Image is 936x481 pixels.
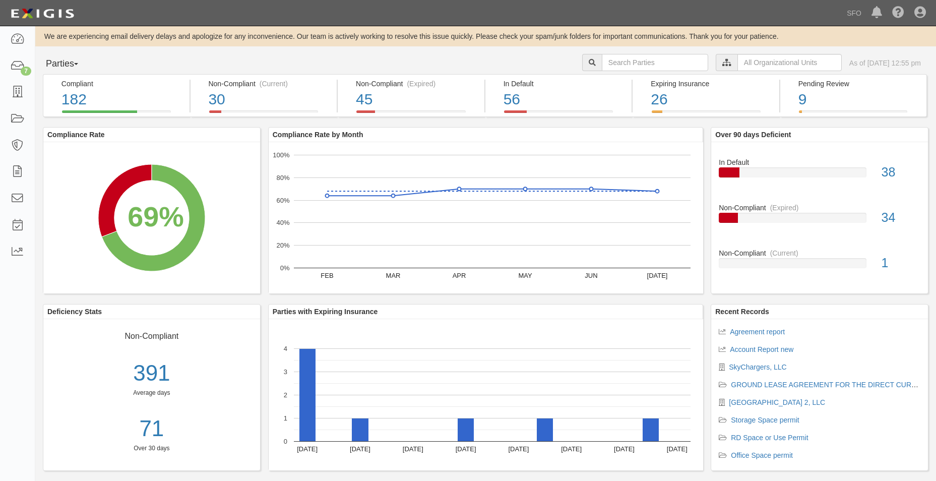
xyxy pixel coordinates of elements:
[43,444,260,453] div: Over 30 days
[43,142,260,293] svg: A chart.
[208,79,329,89] div: Non-Compliant (Current)
[407,79,435,89] div: (Expired)
[731,416,799,424] a: Storage Space permit
[350,445,370,453] text: [DATE]
[561,445,582,453] text: [DATE]
[711,203,928,213] div: Non-Compliant
[633,110,779,118] a: Expiring Insurance26
[35,31,936,41] div: We are experiencing email delivery delays and apologize for any inconvenience. Our team is active...
[504,79,625,89] div: In Default
[711,248,928,258] div: Non-Compliant
[280,264,289,272] text: 0%
[842,3,866,23] a: SFO
[273,151,290,159] text: 100%
[321,272,333,279] text: FEB
[711,150,928,167] div: In Default
[452,272,466,279] text: APR
[770,248,798,258] div: (Current)
[276,242,289,249] text: 20%
[651,79,772,89] div: Expiring Insurance
[719,248,920,278] a: Non-Compliant(Current)1
[276,196,289,204] text: 60%
[798,89,919,110] div: 9
[47,131,105,139] b: Compliance Rate
[729,363,786,371] a: SkyChargers, LLC
[284,414,287,422] text: 1
[128,197,183,237] div: 69%
[276,174,289,182] text: 80%
[43,389,260,397] div: Average days
[273,131,363,139] b: Compliance Rate by Month
[874,254,928,272] div: 1
[647,272,667,279] text: [DATE]
[719,150,920,203] a: In Default38
[508,445,529,453] text: [DATE]
[731,451,793,459] a: Office Space permit
[485,110,632,118] a: In Default56
[667,445,688,453] text: [DATE]
[61,89,182,110] div: 182
[504,89,625,110] div: 56
[43,54,118,74] button: Parties
[276,219,289,226] text: 40%
[874,209,928,227] div: 34
[356,79,477,89] div: Non-Compliant (Expired)
[730,345,793,353] a: Account Report new
[798,79,919,89] div: Pending Review
[338,110,484,118] a: Non-Compliant(Expired)45
[47,308,102,316] b: Deficiency Stats
[614,445,635,453] text: [DATE]
[386,272,400,279] text: MAR
[208,89,329,110] div: 30
[43,110,190,118] a: Compliant182
[715,308,769,316] b: Recent Records
[780,110,927,118] a: Pending Review9
[518,272,532,279] text: MAY
[651,89,772,110] div: 26
[269,142,703,293] svg: A chart.
[455,445,476,453] text: [DATE]
[61,79,182,89] div: Compliant
[602,54,708,71] input: Search Parties
[731,434,808,442] a: RD Space or Use Permit
[719,203,920,248] a: Non-Compliant(Expired)34
[892,7,904,19] i: Help Center - Complianz
[191,110,337,118] a: Non-Compliant(Current)30
[43,357,260,389] div: 391
[284,368,287,376] text: 3
[51,327,253,342] div: Non-Compliant
[43,413,260,445] a: 71
[730,328,785,336] a: Agreement report
[356,89,477,110] div: 45
[284,438,287,445] text: 0
[273,308,378,316] b: Parties with Expiring Insurance
[284,391,287,399] text: 2
[729,398,825,406] a: [GEOGRAPHIC_DATA] 2, LLC
[874,163,928,182] div: 38
[403,445,423,453] text: [DATE]
[21,67,31,76] div: 7
[849,58,921,68] div: As of [DATE] 12:55 pm
[715,131,791,139] b: Over 90 days Deficient
[260,79,288,89] div: (Current)
[8,5,77,23] img: logo-5460c22ac91f19d4615b14bd174203de0afe785f0fc80cf4dbbc73dc1793850b.png
[737,54,842,71] input: All Organizational Units
[770,203,799,213] div: (Expired)
[284,345,287,352] text: 4
[585,272,597,279] text: JUN
[269,319,703,470] svg: A chart.
[297,445,318,453] text: [DATE]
